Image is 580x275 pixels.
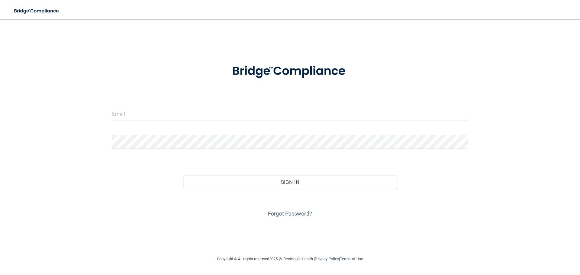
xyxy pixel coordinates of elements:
[268,210,312,217] a: Forgot Password?
[9,5,65,17] img: bridge_compliance_login_screen.278c3ca4.svg
[315,257,339,261] a: Privacy Policy
[220,56,360,87] img: bridge_compliance_login_screen.278c3ca4.svg
[112,107,468,120] input: Email
[340,257,363,261] a: Terms of Use
[183,175,397,189] button: Sign In
[180,249,400,269] div: Copyright © All rights reserved 2025 @ Rectangle Health | |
